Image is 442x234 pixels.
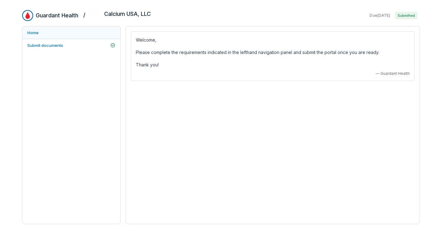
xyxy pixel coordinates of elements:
span: — [375,71,379,76]
a: Home [22,26,120,39]
span: Submit documents [27,43,63,48]
p: Thank you! [136,61,410,69]
h2: Guardant Health [36,11,78,20]
span: Submitted [395,12,417,19]
p: Welcome, [136,36,410,44]
h2: Calcium USA, LLC [104,10,151,18]
span: Guardant Health [380,71,410,76]
h2: / [83,10,85,19]
a: Submit documents [22,39,120,52]
span: Due [DATE] [370,13,390,18]
p: Please complete the requirements indicated in the lefthand navigation panel and submit the portal... [136,49,410,56]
